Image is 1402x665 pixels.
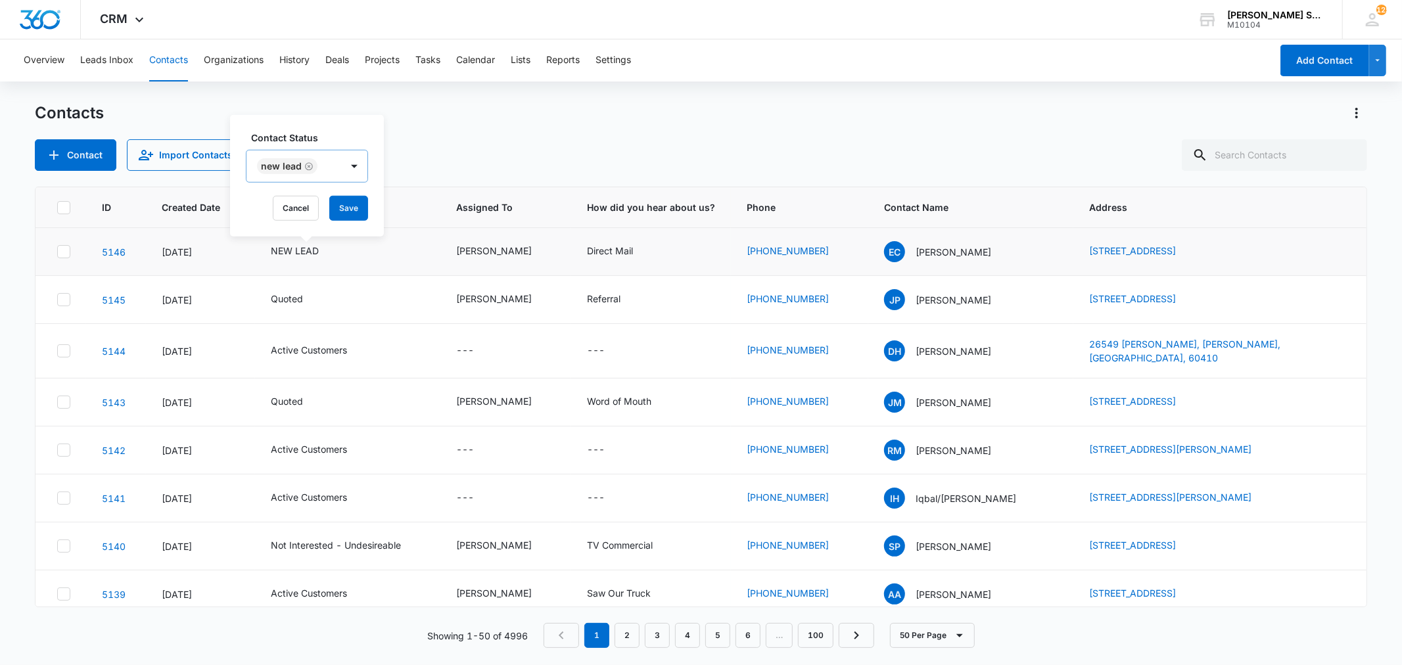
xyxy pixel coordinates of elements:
div: [PERSON_NAME] [456,586,532,600]
div: NEW LEAD [271,244,319,258]
div: How did you hear about us? - - Select to Edit Field [587,490,628,506]
span: RM [884,440,905,461]
button: Cancel [273,196,319,221]
span: CRM [101,12,128,26]
div: Remove NEW LEAD [302,162,314,171]
div: [PERSON_NAME] [456,394,532,408]
a: Page 3 [645,623,670,648]
div: Word of Mouth [587,394,651,408]
div: --- [587,490,605,506]
button: Import Contacts [127,139,246,171]
a: [PHONE_NUMBER] [747,586,829,600]
div: Active Customers [271,490,347,504]
div: Contact Status - Quoted - Select to Edit Field [271,394,327,410]
div: Address - 1129 Thelin, Batavia, IL, 60510 - Select to Edit Field [1089,442,1275,458]
a: [PHONE_NUMBER] [747,343,829,357]
div: Address - 424 Sloan Creek, Fairview, TX, 75069 - Select to Edit Field [1089,490,1275,506]
a: Navigate to contact details page for Emily Cortes [102,246,126,258]
a: [STREET_ADDRESS] [1089,396,1176,407]
div: Phone - (773) 243-6332 - Select to Edit Field [747,394,853,410]
div: [DATE] [162,344,239,358]
p: Showing 1-50 of 4996 [427,629,528,643]
div: Assigned To - Ted DiMayo - Select to Edit Field [456,292,555,308]
div: account name [1227,10,1323,20]
div: Contact Status - Active Customers - Select to Edit Field [271,586,371,602]
div: Active Customers [271,442,347,456]
a: Navigate to contact details page for Archibald Agyemang [102,589,126,600]
a: [PHONE_NUMBER] [747,394,829,408]
a: [PHONE_NUMBER] [747,442,829,456]
div: account id [1227,20,1323,30]
button: Tasks [415,39,440,81]
div: --- [456,343,474,359]
div: Address - 26549 Melissa, Channahon, IL, 60410 - Select to Edit Field [1089,337,1345,365]
button: Reports [546,39,580,81]
a: 26549 [PERSON_NAME], [PERSON_NAME], [GEOGRAPHIC_DATA], 60410 [1089,338,1280,363]
div: How did you hear about us? - TV Commercial - Select to Edit Field [587,538,676,554]
div: NEW LEAD [261,162,302,171]
div: Direct Mail [587,244,633,258]
div: Contact Name - Emily Cortes - Select to Edit Field [884,241,1015,262]
div: Contact Name - Jeremy McDole - Select to Edit Field [884,392,1015,413]
button: Overview [24,39,64,81]
div: Contact Status - Active Customers - Select to Edit Field [271,442,371,458]
button: Add Contact [35,139,116,171]
div: --- [456,442,474,458]
div: Active Customers [271,586,347,600]
div: Assigned To - Jim McDevitt - Select to Edit Field [456,394,555,410]
div: Address - 15226 W Farmstead, Lockport, IL, 60441 - Select to Edit Field [1089,292,1200,308]
div: Address - 3177 198th St W, Farmington, MN, 55024 - Select to Edit Field [1089,244,1200,260]
div: Phone - (815) 919-3814 - Select to Edit Field [747,343,853,359]
div: Contact Name - Ross Moshinsky - Select to Edit Field [884,440,1015,461]
a: [PHONE_NUMBER] [747,244,829,258]
div: Quoted [271,394,303,408]
span: Created Date [162,200,220,214]
div: [DATE] [162,245,239,259]
div: [PERSON_NAME] [456,292,532,306]
div: [DATE] [162,539,239,553]
p: [PERSON_NAME] [916,396,991,409]
div: Active Customers [271,343,347,357]
a: Navigate to contact details page for Ross Moshinsky [102,445,126,456]
a: [STREET_ADDRESS] [1089,245,1176,256]
div: How did you hear about us? - Referral - Select to Edit Field [587,292,644,308]
span: DH [884,340,905,361]
div: Phone - (630) 748-1922 - Select to Edit Field [747,586,853,602]
span: JP [884,289,905,310]
div: Phone - (618) 250-8366 - Select to Edit Field [747,538,853,554]
div: How did you hear about us? - Direct Mail - Select to Edit Field [587,244,657,260]
a: Next Page [839,623,874,648]
button: Deals [325,39,349,81]
p: [PERSON_NAME] [916,539,991,553]
a: Navigate to contact details page for Jeremy McDole [102,397,126,408]
button: Add Contact [1280,45,1369,76]
span: Address [1089,200,1326,214]
button: History [279,39,310,81]
div: Contact Status - NEW LEAD - Select to Edit Field [271,244,342,260]
div: Assigned To - Jim McDevitt - Select to Edit Field [456,586,555,602]
div: Phone - (612) 940-6253 - Select to Edit Field [747,244,853,260]
div: Assigned To - - Select to Edit Field [456,490,498,506]
div: Phone - (915) 422-9970 - Select to Edit Field [747,490,853,506]
div: TV Commercial [587,538,653,552]
button: Projects [365,39,400,81]
div: --- [587,343,605,359]
div: Contact Name - stephanie pickett - Select to Edit Field [884,536,1015,557]
div: Contact Status - Active Customers - Select to Edit Field [271,343,371,359]
a: Navigate to contact details page for David Haldeman [102,346,126,357]
span: 125 [1376,5,1387,15]
a: [STREET_ADDRESS] [1089,539,1176,551]
button: Lists [511,39,530,81]
button: Settings [596,39,631,81]
button: Calendar [456,39,495,81]
div: [DATE] [162,492,239,505]
span: AA [884,584,905,605]
button: Actions [1346,103,1367,124]
span: How did you hear about us? [587,200,715,214]
a: Navigate to contact details page for Jennifer Piket [102,294,126,306]
p: [PERSON_NAME] [916,444,991,457]
div: [PERSON_NAME] [456,538,532,552]
div: How did you hear about us? - Saw Our Truck - Select to Edit Field [587,586,674,602]
button: Contacts [149,39,188,81]
div: Contact Name - Iqbal/sofia Hamza - Select to Edit Field [884,488,1040,509]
